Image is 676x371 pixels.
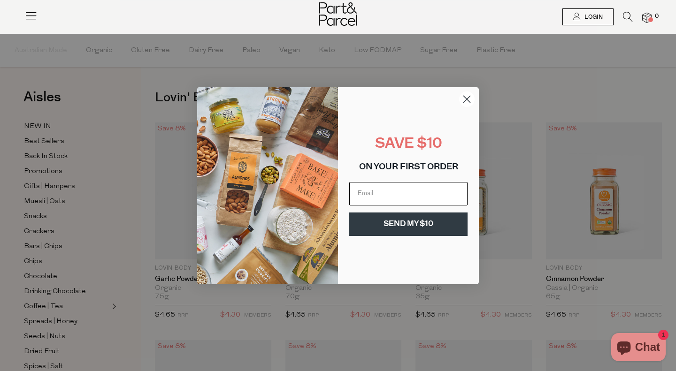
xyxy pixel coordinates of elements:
[653,12,661,21] span: 0
[197,87,338,284] img: 8150f546-27cf-4737-854f-2b4f1cdd6266.png
[562,8,614,25] a: Login
[459,91,475,107] button: Close dialog
[359,163,458,172] span: ON YOUR FIRST ORDER
[349,212,468,236] button: SEND MY $10
[582,13,603,21] span: Login
[375,137,442,151] span: SAVE $10
[349,182,468,205] input: Email
[642,13,652,23] a: 0
[608,333,668,363] inbox-online-store-chat: Shopify online store chat
[319,2,357,26] img: Part&Parcel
